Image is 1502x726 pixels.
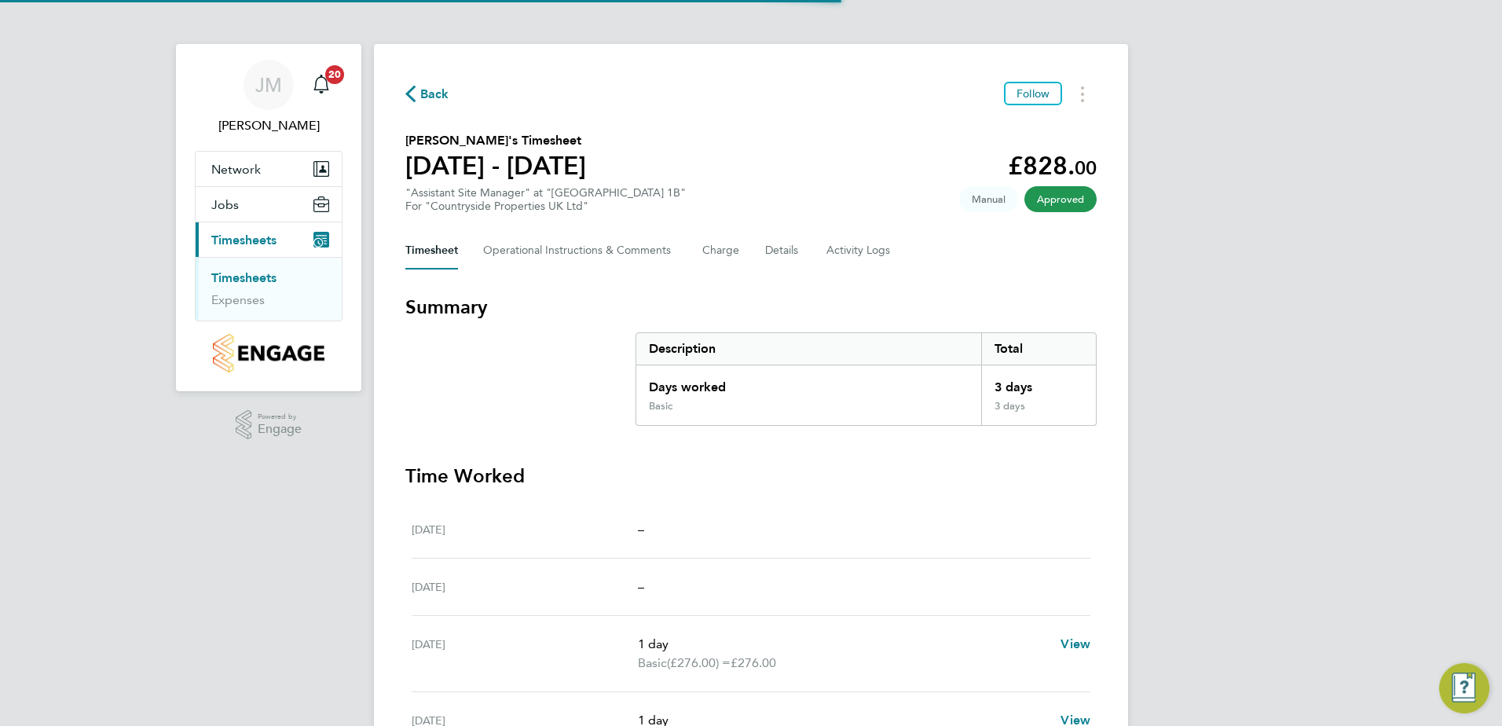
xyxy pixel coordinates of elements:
[412,520,638,539] div: [DATE]
[636,333,981,365] div: Description
[196,187,342,222] button: Jobs
[638,522,644,537] span: –
[211,162,261,177] span: Network
[405,131,586,150] h2: [PERSON_NAME]'s Timesheet
[211,270,277,285] a: Timesheets
[412,635,638,673] div: [DATE]
[1075,156,1097,179] span: 00
[211,233,277,247] span: Timesheets
[258,423,302,436] span: Engage
[211,292,265,307] a: Expenses
[765,232,801,269] button: Details
[176,44,361,391] nav: Main navigation
[195,116,343,135] span: Justin Missin
[981,365,1096,400] div: 3 days
[1068,82,1097,106] button: Timesheets Menu
[306,60,337,110] a: 20
[196,152,342,186] button: Network
[1004,82,1062,105] button: Follow
[420,85,449,104] span: Back
[195,60,343,135] a: JM[PERSON_NAME]
[1061,635,1090,654] a: View
[196,257,342,321] div: Timesheets
[211,197,239,212] span: Jobs
[405,150,586,181] h1: [DATE] - [DATE]
[213,334,324,372] img: countryside-properties-logo-retina.png
[636,332,1097,426] div: Summary
[731,655,776,670] span: £276.00
[1024,186,1097,212] span: This timesheet has been approved.
[959,186,1018,212] span: This timesheet was manually created.
[638,635,1048,654] p: 1 day
[667,655,731,670] span: (£276.00) =
[1008,151,1097,181] app-decimal: £828.
[638,579,644,594] span: –
[405,232,458,269] button: Timesheet
[255,75,282,95] span: JM
[483,232,677,269] button: Operational Instructions & Comments
[195,334,343,372] a: Go to home page
[412,577,638,596] div: [DATE]
[405,200,686,213] div: For "Countryside Properties UK Ltd"
[702,232,740,269] button: Charge
[1017,86,1050,101] span: Follow
[405,295,1097,320] h3: Summary
[325,65,344,84] span: 20
[1061,636,1090,651] span: View
[1439,663,1489,713] button: Engage Resource Center
[405,464,1097,489] h3: Time Worked
[405,186,686,213] div: "Assistant Site Manager" at "[GEOGRAPHIC_DATA] 1B"
[636,365,981,400] div: Days worked
[258,410,302,423] span: Powered by
[638,654,667,673] span: Basic
[236,410,302,440] a: Powered byEngage
[826,232,892,269] button: Activity Logs
[981,400,1096,425] div: 3 days
[649,400,672,412] div: Basic
[981,333,1096,365] div: Total
[405,84,449,104] button: Back
[196,222,342,257] button: Timesheets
